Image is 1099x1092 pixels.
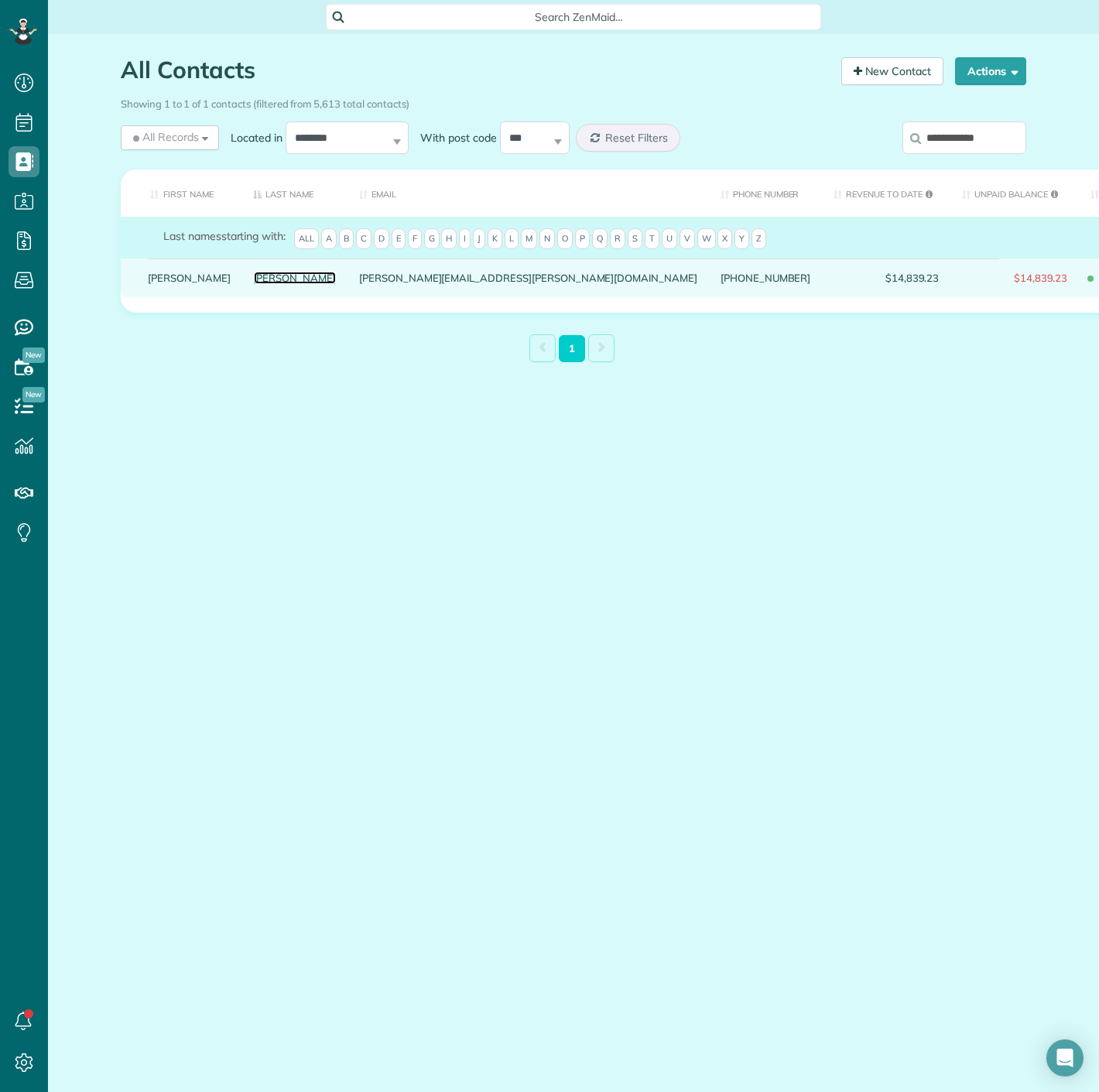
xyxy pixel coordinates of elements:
[121,169,242,217] th: First Name: activate to sort column ascending
[610,228,625,250] span: R
[645,228,659,250] span: T
[709,258,822,297] div: [PHONE_NUMBER]
[592,228,608,250] span: Q
[22,347,45,363] span: New
[348,169,709,217] th: Email: activate to sort column ascending
[348,258,709,297] div: [PERSON_NAME][EMAIL_ADDRESS][PERSON_NAME][DOMAIN_NAME]
[459,228,471,250] span: I
[321,228,337,250] span: A
[557,228,573,250] span: O
[709,169,822,217] th: Phone number: activate to sort column ascending
[521,228,537,250] span: M
[717,228,732,250] span: X
[697,228,716,250] span: W
[955,57,1026,85] button: Actions
[539,228,555,250] span: N
[950,169,1079,217] th: Unpaid Balance: activate to sort column ascending
[505,228,519,250] span: L
[254,272,337,283] a: [PERSON_NAME]
[424,228,440,250] span: G
[962,272,1067,283] span: $14,839.23
[339,228,354,250] span: B
[680,228,695,250] span: V
[121,57,830,83] h1: All Contacts
[242,169,348,217] th: Last Name: activate to sort column descending
[409,130,500,145] label: With post code
[374,228,389,250] span: D
[575,228,590,250] span: P
[148,272,231,283] a: [PERSON_NAME]
[751,228,766,250] span: Z
[834,272,939,283] span: $14,839.23
[559,335,585,362] a: 1
[822,169,950,217] th: Revenue to Date: activate to sort column ascending
[163,228,286,244] label: starting with:
[441,228,457,250] span: H
[408,228,422,250] span: F
[841,57,943,85] a: New Contact
[392,228,406,250] span: E
[605,131,668,145] span: Reset Filters
[130,129,199,145] span: All Records
[22,387,45,402] span: New
[121,91,1026,111] div: Showing 1 to 1 of 1 contacts (filtered from 5,613 total contacts)
[734,228,749,250] span: Y
[473,228,485,250] span: J
[1046,1039,1084,1077] div: Open Intercom Messenger
[356,228,371,250] span: C
[163,229,221,243] span: Last names
[628,228,642,250] span: S
[488,228,502,250] span: K
[294,228,319,250] span: All
[662,228,677,250] span: U
[219,130,286,145] label: Located in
